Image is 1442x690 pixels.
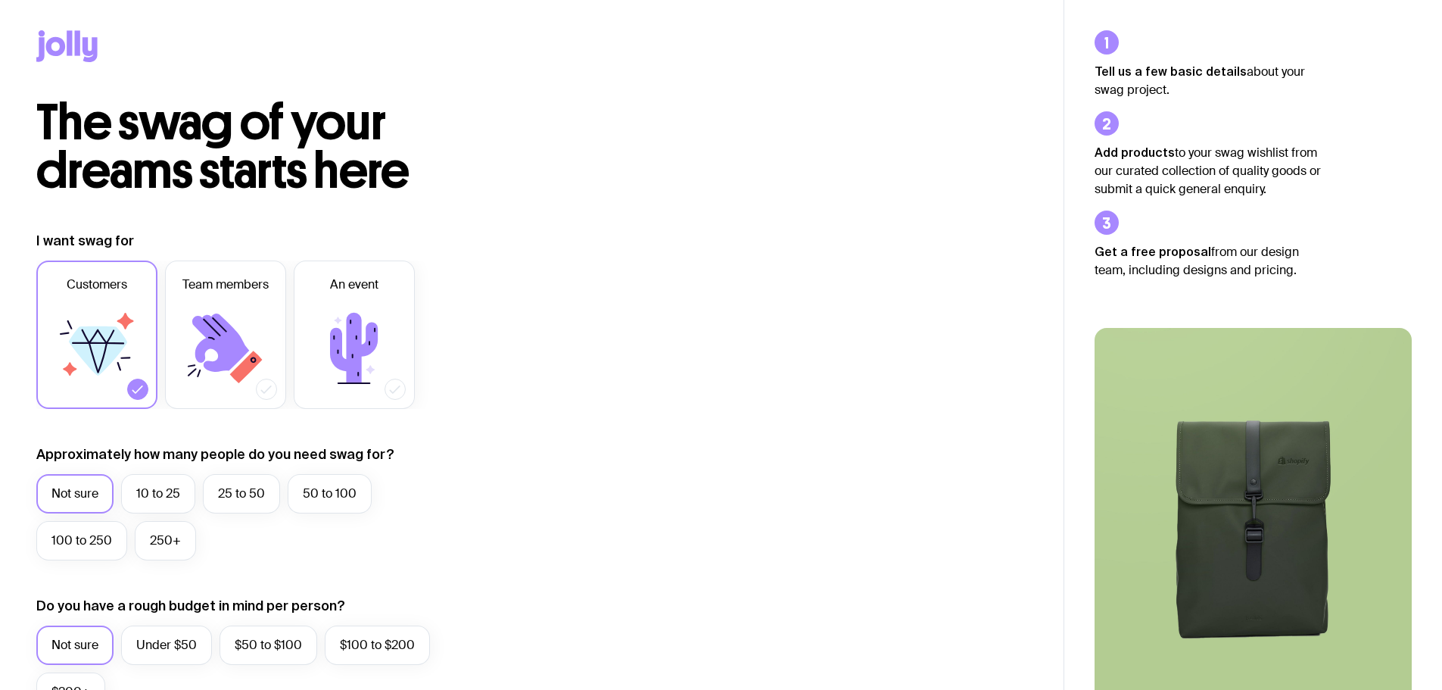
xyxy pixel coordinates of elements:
[67,276,127,294] span: Customers
[1095,245,1211,258] strong: Get a free proposal
[1095,62,1322,99] p: about your swag project.
[121,626,212,665] label: Under $50
[182,276,269,294] span: Team members
[36,445,394,464] label: Approximately how many people do you need swag for?
[1095,242,1322,279] p: from our design team, including designs and pricing.
[36,92,410,201] span: The swag of your dreams starts here
[36,597,345,615] label: Do you have a rough budget in mind per person?
[1095,143,1322,198] p: to your swag wishlist from our curated collection of quality goods or submit a quick general enqu...
[36,474,114,514] label: Not sure
[288,474,372,514] label: 50 to 100
[121,474,195,514] label: 10 to 25
[325,626,430,665] label: $100 to $200
[36,626,114,665] label: Not sure
[203,474,280,514] label: 25 to 50
[220,626,317,665] label: $50 to $100
[135,521,196,560] label: 250+
[1095,145,1175,159] strong: Add products
[36,521,127,560] label: 100 to 250
[36,232,134,250] label: I want swag for
[330,276,378,294] span: An event
[1095,64,1247,78] strong: Tell us a few basic details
